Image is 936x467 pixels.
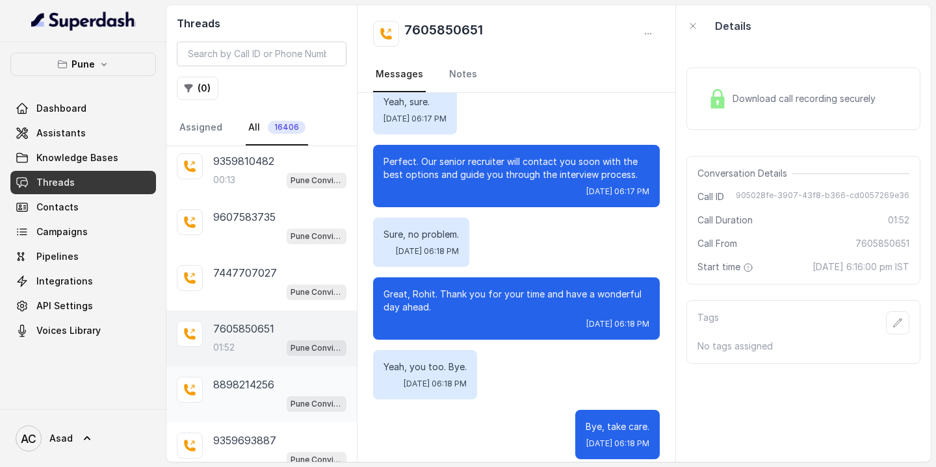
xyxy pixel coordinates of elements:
[268,121,305,134] span: 16406
[291,286,343,299] p: Pune Conviction HR Outbound Assistant
[697,340,909,353] p: No tags assigned
[213,321,274,336] p: 7605850651
[447,57,480,92] a: Notes
[177,42,346,66] input: Search by Call ID or Phone Number
[733,92,881,105] span: Download call recording securely
[888,214,909,227] span: 01:52
[10,171,156,194] a: Threads
[213,265,277,281] p: 7447707027
[213,377,274,392] p: 8898214256
[396,246,459,257] span: [DATE] 06:18 PM
[383,95,447,108] p: Yeah, sure.
[812,260,909,273] span: [DATE] 6:16:00 pm IST
[697,214,753,227] span: Call Duration
[855,237,909,250] span: 7605850651
[49,432,73,445] span: Asad
[36,102,86,115] span: Dashboard
[10,146,156,170] a: Knowledge Bases
[213,173,235,186] p: 00:13
[177,16,346,31] h2: Threads
[177,110,225,145] a: Assigned
[213,153,274,169] p: 9359810482
[697,167,792,180] span: Conversation Details
[31,10,136,31] img: light.svg
[586,186,649,197] span: [DATE] 06:17 PM
[10,97,156,120] a: Dashboard
[373,57,660,92] nav: Tabs
[10,420,156,457] a: Asad
[36,299,93,312] span: API Settings
[36,176,75,189] span: Threads
[383,288,649,314] p: Great, Rohit. Thank you for your time and have a wonderful day ahead.
[404,21,483,47] h2: 7605850651
[291,174,343,187] p: Pune Conviction HR Outbound Assistant
[36,151,118,164] span: Knowledge Bases
[36,225,88,238] span: Campaigns
[736,190,909,203] span: 905028fe-3907-43f8-b366-cd0057269e36
[291,230,343,243] p: Pune Conviction HR Outbound Assistant
[71,57,95,72] p: Pune
[10,196,156,219] a: Contacts
[373,57,426,92] a: Messages
[10,121,156,145] a: Assistants
[404,379,467,389] span: [DATE] 06:18 PM
[213,341,235,354] p: 01:52
[213,209,276,225] p: 9607583735
[708,89,727,108] img: Lock Icon
[10,319,156,342] a: Voices Library
[213,433,276,448] p: 9359693887
[36,250,79,263] span: Pipelines
[36,201,79,214] span: Contacts
[10,270,156,293] a: Integrations
[21,432,36,446] text: AC
[10,53,156,76] button: Pune
[697,311,719,334] p: Tags
[291,398,343,410] p: Pune Conviction HR Outbound Assistant
[246,110,308,145] a: All16406
[291,453,343,466] p: Pune Conviction HR Outbound Assistant
[383,114,447,124] span: [DATE] 06:17 PM
[177,110,346,145] nav: Tabs
[36,275,93,288] span: Integrations
[697,190,724,203] span: Call ID
[586,420,649,433] p: Bye, take care.
[586,319,649,329] span: [DATE] 06:18 PM
[383,228,459,241] p: Sure, no problem.
[10,294,156,318] a: API Settings
[36,127,86,140] span: Assistants
[291,342,343,355] p: Pune Conviction HR Outbound Assistant
[383,360,467,373] p: Yeah, you too. Bye.
[715,18,751,34] p: Details
[177,77,218,100] button: (0)
[10,220,156,244] a: Campaigns
[10,245,156,268] a: Pipelines
[36,324,101,337] span: Voices Library
[697,260,756,273] span: Start time
[697,237,737,250] span: Call From
[383,155,649,181] p: Perfect. Our senior recruiter will contact you soon with the best options and guide you through t...
[586,438,649,449] span: [DATE] 06:18 PM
